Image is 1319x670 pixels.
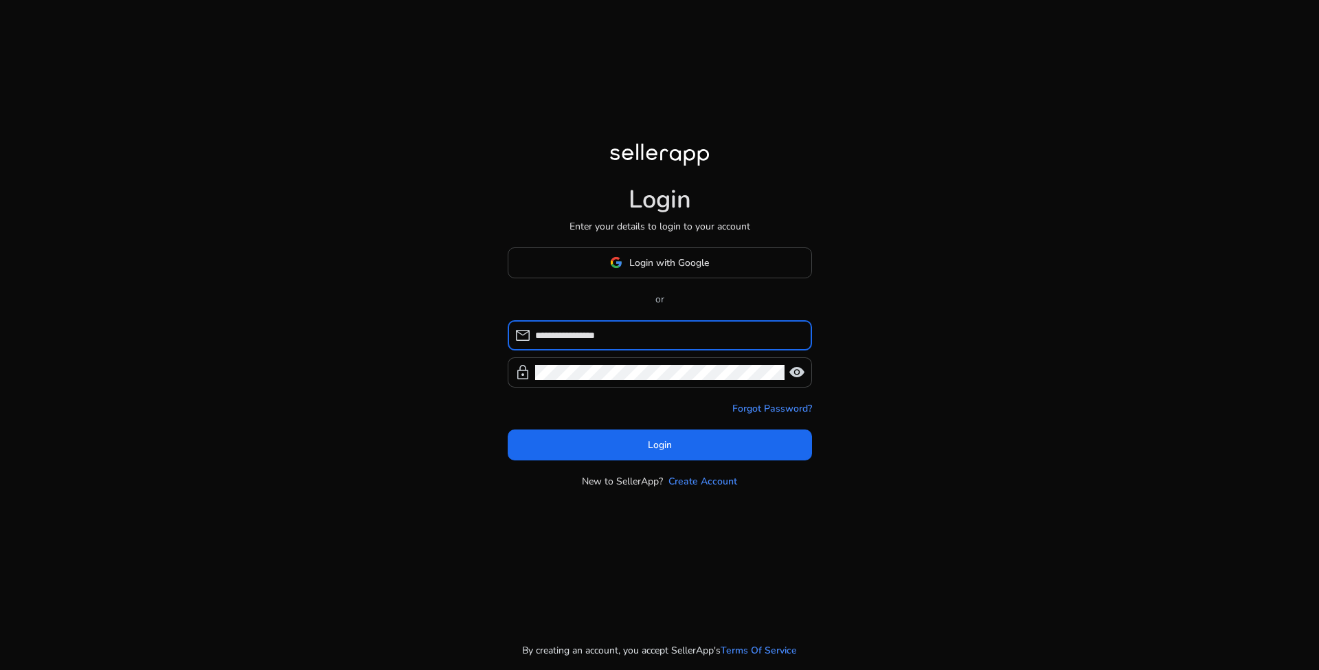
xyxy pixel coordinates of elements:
img: google-logo.svg [610,256,622,269]
a: Forgot Password? [732,401,812,416]
p: or [508,292,812,306]
span: Login [648,438,672,452]
a: Create Account [668,474,737,489]
span: mail [515,327,531,344]
button: Login [508,429,812,460]
button: Login with Google [508,247,812,278]
p: Enter your details to login to your account [570,219,750,234]
span: Login with Google [629,256,709,270]
p: New to SellerApp? [582,474,663,489]
h1: Login [629,185,691,214]
span: visibility [789,364,805,381]
span: lock [515,364,531,381]
a: Terms Of Service [721,643,797,658]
